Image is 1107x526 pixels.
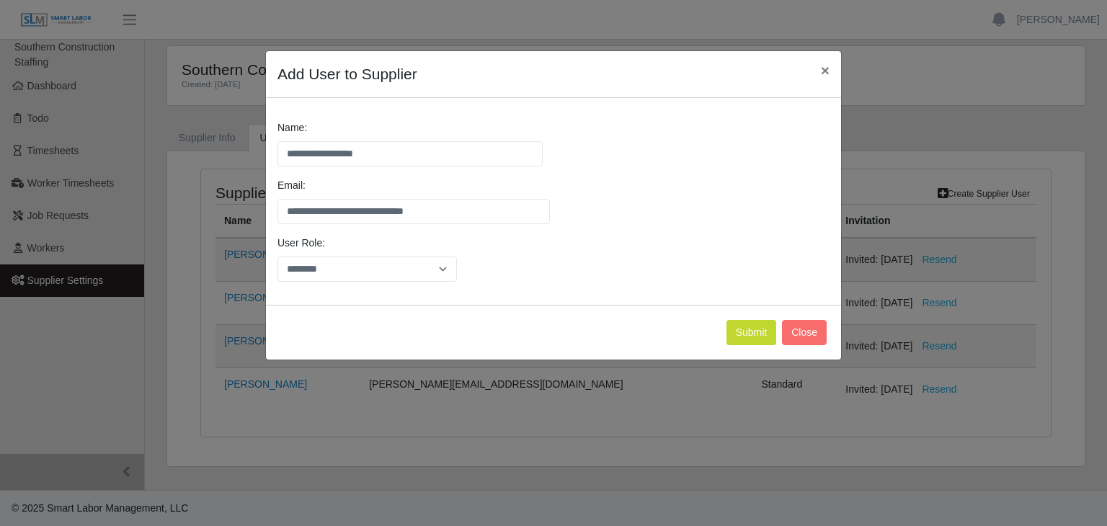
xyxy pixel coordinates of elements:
span: × [821,62,830,79]
button: Close [809,51,841,89]
label: Name: [277,120,307,135]
h4: Add User to Supplier [277,63,417,86]
label: User Role: [277,236,325,251]
button: Submit [726,320,777,345]
label: Email: [277,178,306,193]
button: Close [782,320,827,345]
